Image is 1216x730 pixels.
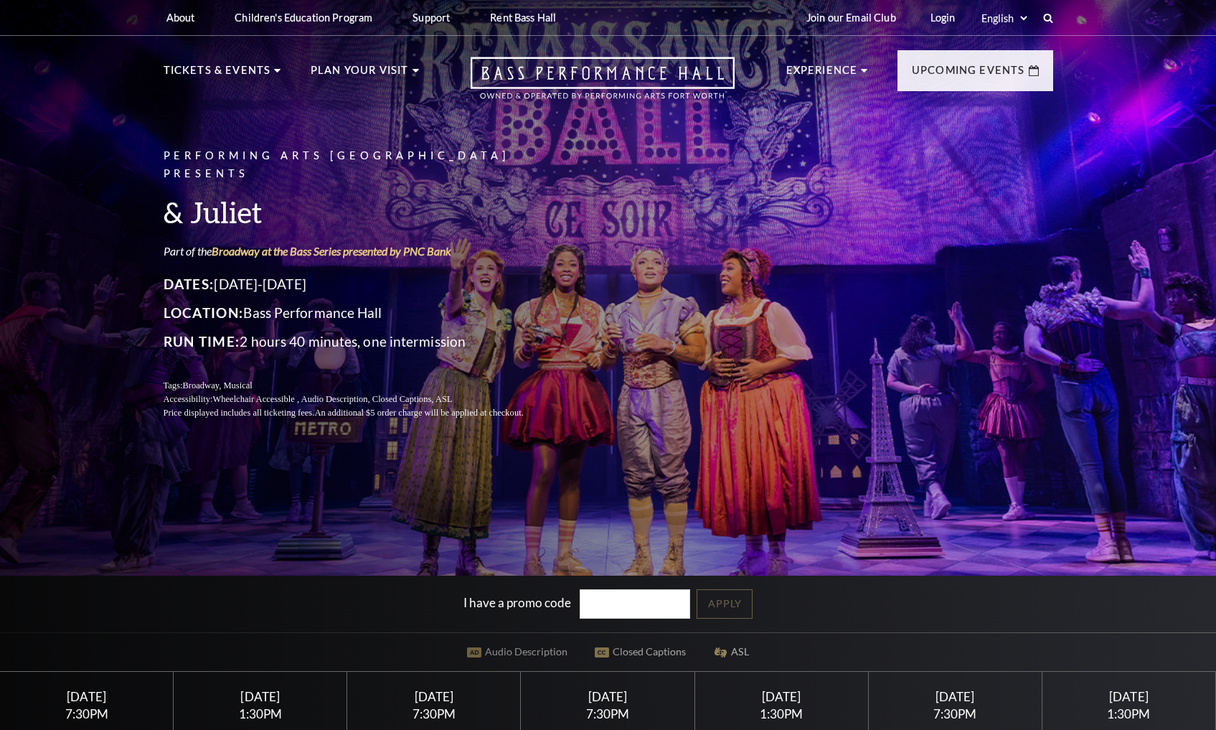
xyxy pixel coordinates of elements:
p: Plan Your Visit [311,62,409,88]
div: 1:30PM [1060,708,1199,720]
p: Tags: [164,379,558,393]
div: [DATE] [712,689,851,704]
p: Performing Arts [GEOGRAPHIC_DATA] Presents [164,147,558,183]
span: Wheelchair Accessible , Audio Description, Closed Captions, ASL [212,394,452,404]
span: Run Time: [164,333,240,350]
p: Accessibility: [164,393,558,406]
p: Children's Education Program [235,11,372,24]
div: 7:30PM [17,708,156,720]
p: [DATE]-[DATE] [164,273,558,296]
div: [DATE] [885,689,1024,704]
p: Part of the [164,243,558,259]
p: Upcoming Events [912,62,1025,88]
div: [DATE] [364,689,504,704]
div: [DATE] [17,689,156,704]
div: 7:30PM [364,708,504,720]
p: Bass Performance Hall [164,301,558,324]
span: An additional $5 order charge will be applied at checkout. [314,408,523,418]
p: Experience [786,62,858,88]
div: 1:30PM [191,708,330,720]
select: Select: [979,11,1029,25]
div: [DATE] [191,689,330,704]
p: Support [413,11,450,24]
div: 7:30PM [885,708,1024,720]
p: About [166,11,195,24]
p: Tickets & Events [164,62,271,88]
span: Dates: [164,276,215,292]
span: Broadway, Musical [182,380,252,390]
span: Location: [164,304,244,321]
p: Rent Bass Hall [490,11,556,24]
label: I have a promo code [463,595,571,610]
h3: & Juliet [164,194,558,230]
div: [DATE] [538,689,677,704]
p: 2 hours 40 minutes, one intermission [164,330,558,353]
div: 7:30PM [538,708,677,720]
div: [DATE] [1060,689,1199,704]
div: 1:30PM [712,708,851,720]
p: Price displayed includes all ticketing fees. [164,406,558,420]
a: Broadway at the Bass Series presented by PNC Bank [212,244,451,258]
